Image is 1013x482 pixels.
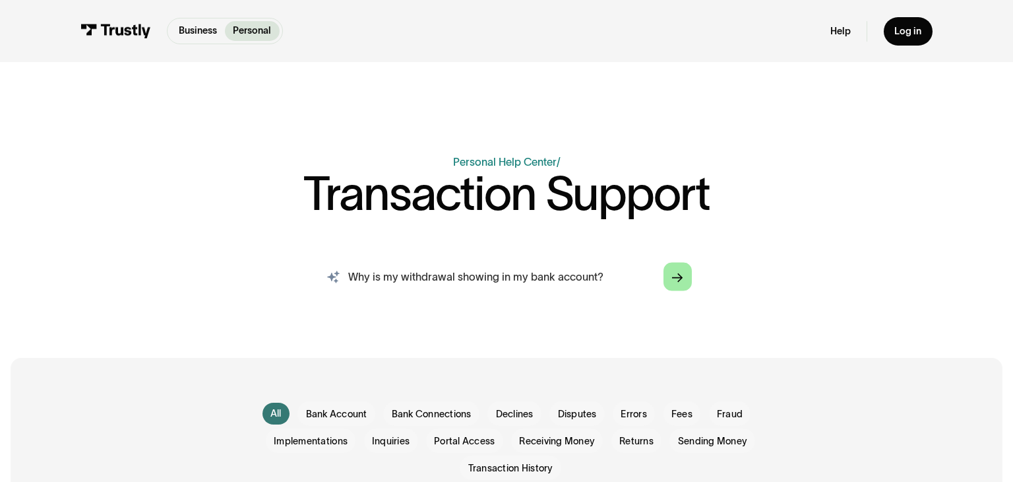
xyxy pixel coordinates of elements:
[717,407,743,421] span: Fraud
[392,407,472,421] span: Bank Connections
[303,170,709,217] h1: Transaction Support
[894,25,921,38] div: Log in
[262,403,290,425] a: All
[678,434,747,448] span: Sending Money
[830,25,851,38] a: Help
[519,434,595,448] span: Receiving Money
[225,21,280,41] a: Personal
[270,407,282,421] div: All
[496,407,534,421] span: Declines
[80,24,151,39] img: Trustly Logo
[179,24,217,38] p: Business
[558,407,597,421] span: Disputes
[311,256,703,299] form: Search
[274,434,348,448] span: Implementations
[171,21,226,41] a: Business
[619,434,654,448] span: Returns
[884,17,933,46] a: Log in
[557,156,561,168] div: /
[468,462,553,475] span: Transaction History
[453,156,557,168] a: Personal Help Center
[311,256,703,299] input: search
[233,24,271,38] p: Personal
[434,434,495,448] span: Portal Access
[621,407,647,421] span: Errors
[372,434,410,448] span: Inquiries
[250,401,764,480] form: Email Form
[306,407,367,421] span: Bank Account
[671,407,692,421] span: Fees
